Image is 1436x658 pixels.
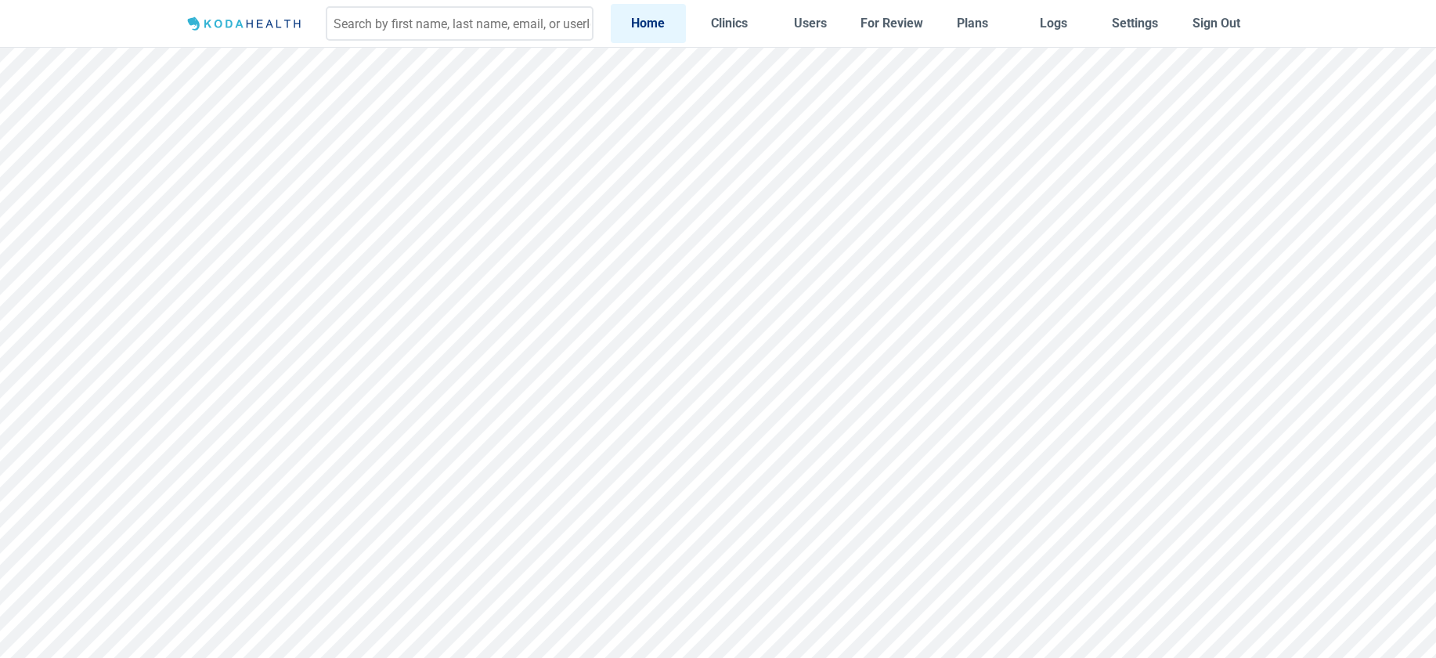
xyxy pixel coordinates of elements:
a: For Review [854,4,929,42]
a: Users [773,4,848,42]
img: Logo [182,14,308,34]
a: Home [611,4,686,42]
a: Settings [1098,4,1173,42]
a: Clinics [692,4,767,42]
a: Logs [1016,4,1091,42]
button: Sign Out [1178,4,1254,42]
input: Search by first name, last name, email, or userId [326,6,594,41]
a: Plans [936,4,1011,42]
